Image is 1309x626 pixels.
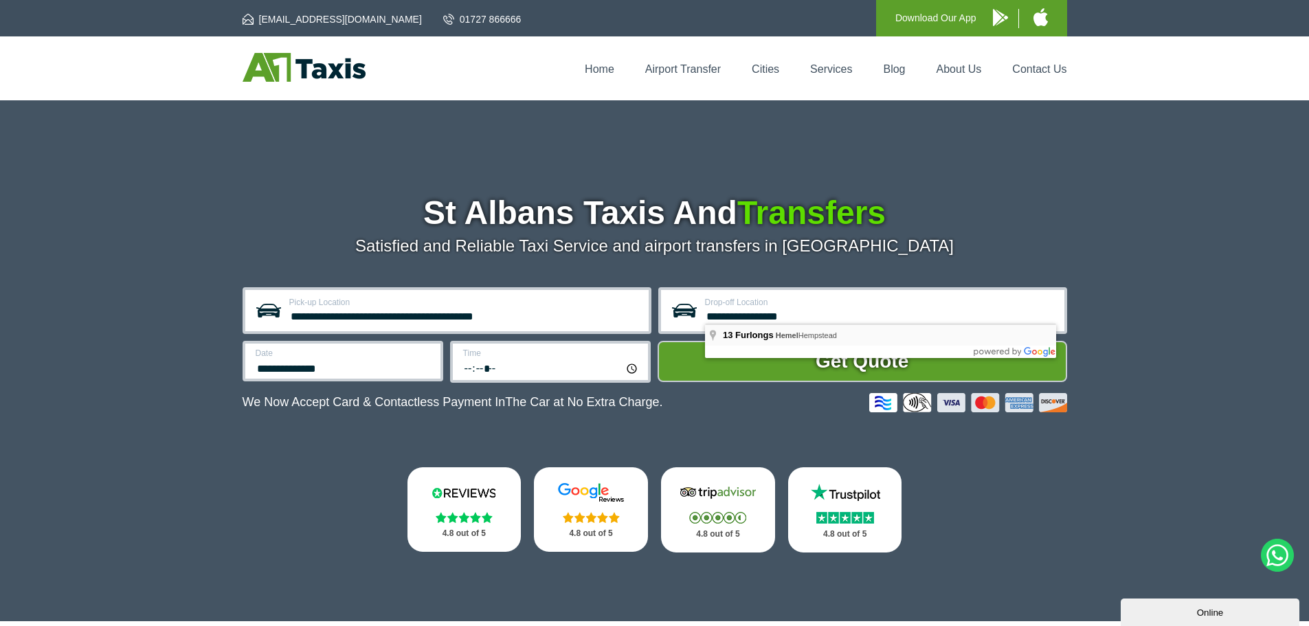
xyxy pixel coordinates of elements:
a: Trustpilot Stars 4.8 out of 5 [788,467,902,552]
span: 13 Furlongs [723,330,774,340]
p: 4.8 out of 5 [676,526,760,543]
p: We Now Accept Card & Contactless Payment In [243,395,663,410]
img: Stars [689,512,746,524]
button: Get Quote [658,341,1067,382]
span: Hempstead [776,331,837,339]
p: Download Our App [895,10,976,27]
span: Hemel [776,331,798,339]
p: Satisfied and Reliable Taxi Service and airport transfers in [GEOGRAPHIC_DATA] [243,236,1067,256]
p: 4.8 out of 5 [423,525,506,542]
img: Tripadvisor [677,482,759,503]
label: Drop-off Location [705,298,1056,306]
p: 4.8 out of 5 [549,525,633,542]
a: Blog [883,63,905,75]
a: Home [585,63,614,75]
img: A1 Taxis Android App [993,9,1008,26]
a: 01727 866666 [443,12,522,26]
img: Google [550,482,632,503]
a: Services [810,63,852,75]
iframe: chat widget [1121,596,1302,626]
p: 4.8 out of 5 [803,526,887,543]
img: Credit And Debit Cards [869,393,1067,412]
img: Stars [563,512,620,523]
a: Tripadvisor Stars 4.8 out of 5 [661,467,775,552]
img: Stars [436,512,493,523]
label: Date [256,349,432,357]
a: Cities [752,63,779,75]
label: Time [463,349,640,357]
a: Reviews.io Stars 4.8 out of 5 [407,467,522,552]
label: Pick-up Location [289,298,640,306]
span: The Car at No Extra Charge. [505,395,662,409]
a: About Us [937,63,982,75]
img: A1 Taxis St Albans LTD [243,53,366,82]
img: Stars [816,512,874,524]
a: Airport Transfer [645,63,721,75]
span: Transfers [737,194,886,231]
img: A1 Taxis iPhone App [1033,8,1048,26]
a: Google Stars 4.8 out of 5 [534,467,648,552]
img: Trustpilot [804,482,886,503]
img: Reviews.io [423,482,505,503]
a: Contact Us [1012,63,1066,75]
a: [EMAIL_ADDRESS][DOMAIN_NAME] [243,12,422,26]
h1: St Albans Taxis And [243,197,1067,230]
